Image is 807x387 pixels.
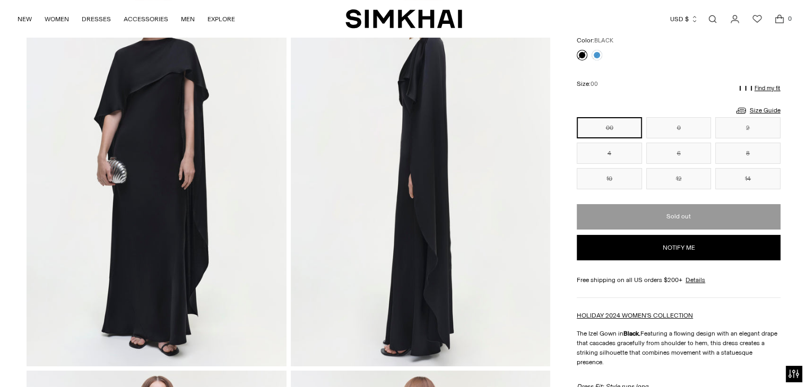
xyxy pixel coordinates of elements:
[646,143,711,164] button: 6
[646,117,711,138] button: 0
[747,8,768,30] a: Wishlist
[577,312,693,319] a: HOLIDAY 2024 WOMEN'S COLLECTION
[82,7,111,31] a: DRESSES
[8,347,107,379] iframe: Sign Up via Text for Offers
[715,168,780,189] button: 14
[124,7,168,31] a: ACCESSORIES
[45,7,69,31] a: WOMEN
[623,330,640,337] strong: Black.
[769,8,790,30] a: Open cart modal
[577,168,642,189] button: 10
[646,168,711,189] button: 12
[715,117,780,138] button: 2
[181,7,195,31] a: MEN
[577,235,780,260] button: Notify me
[702,8,723,30] a: Open search modal
[591,81,598,87] span: 00
[18,7,32,31] a: NEW
[577,117,642,138] button: 00
[577,275,780,285] div: Free shipping on all US orders $200+
[207,7,235,31] a: EXPLORE
[670,7,698,31] button: USD $
[724,8,745,30] a: Go to the account page
[785,14,794,23] span: 0
[577,79,598,89] label: Size:
[577,329,780,367] p: The Izel Gown in Featuring a flowing design with an elegant drape that cascades gracefully from s...
[345,8,462,29] a: SIMKHAI
[594,37,613,44] span: BLACK
[735,104,780,117] a: Size Guide
[685,275,705,285] a: Details
[577,36,613,46] label: Color:
[577,143,642,164] button: 4
[715,143,780,164] button: 8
